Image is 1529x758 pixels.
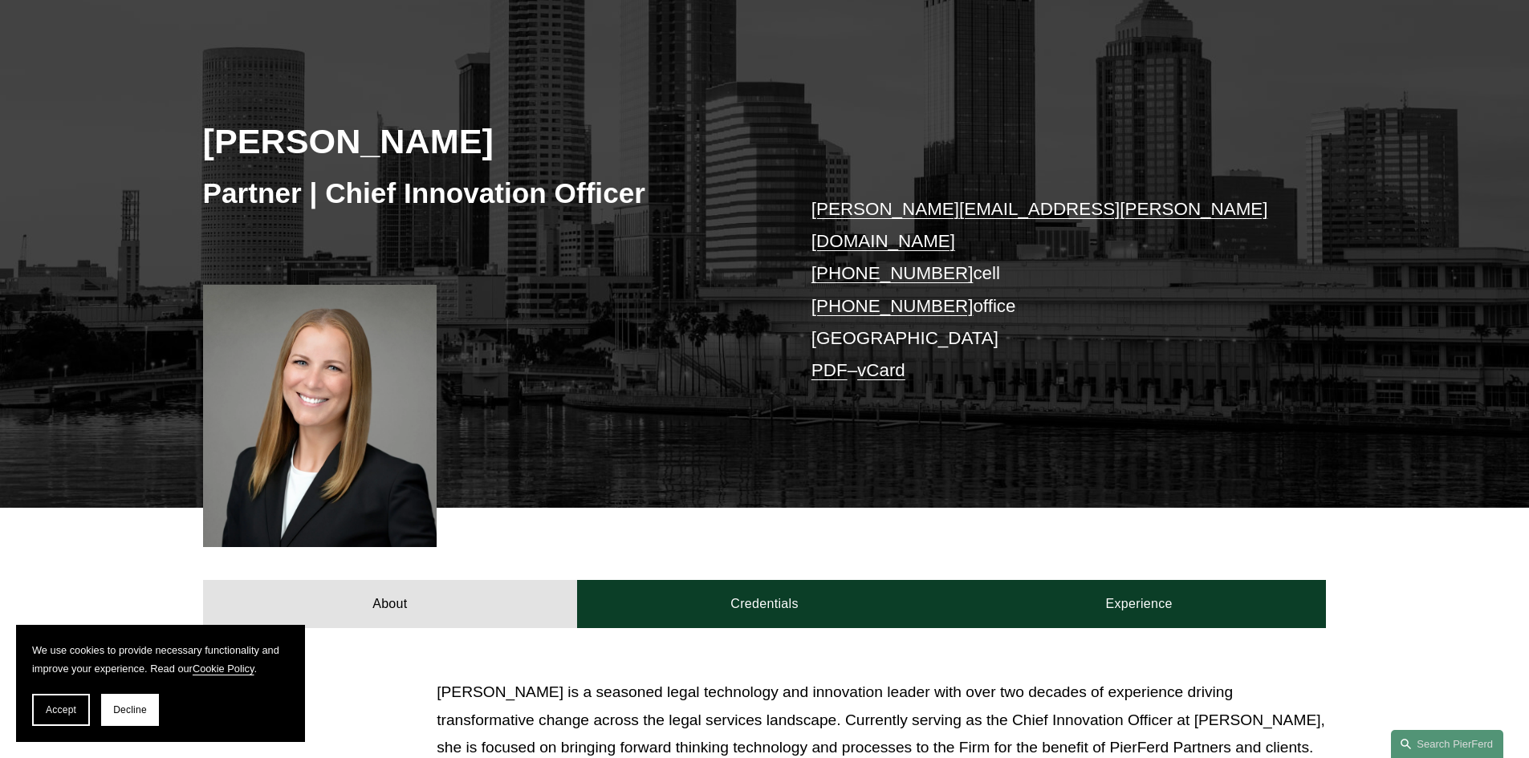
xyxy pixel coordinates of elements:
[193,663,254,675] a: Cookie Policy
[857,360,905,380] a: vCard
[203,120,765,162] h2: [PERSON_NAME]
[203,176,765,211] h3: Partner | Chief Innovation Officer
[113,704,147,715] span: Decline
[577,580,952,628] a: Credentials
[16,625,305,742] section: Cookie banner
[203,580,578,628] a: About
[811,263,974,283] a: [PHONE_NUMBER]
[811,360,848,380] a: PDF
[811,199,1268,251] a: [PERSON_NAME][EMAIL_ADDRESS][PERSON_NAME][DOMAIN_NAME]
[1391,730,1503,758] a: Search this site
[811,193,1279,387] p: cell office [GEOGRAPHIC_DATA] –
[46,704,76,715] span: Accept
[101,694,159,726] button: Decline
[32,694,90,726] button: Accept
[32,641,289,678] p: We use cookies to provide necessary functionality and improve your experience. Read our .
[952,580,1327,628] a: Experience
[811,296,974,316] a: [PHONE_NUMBER]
